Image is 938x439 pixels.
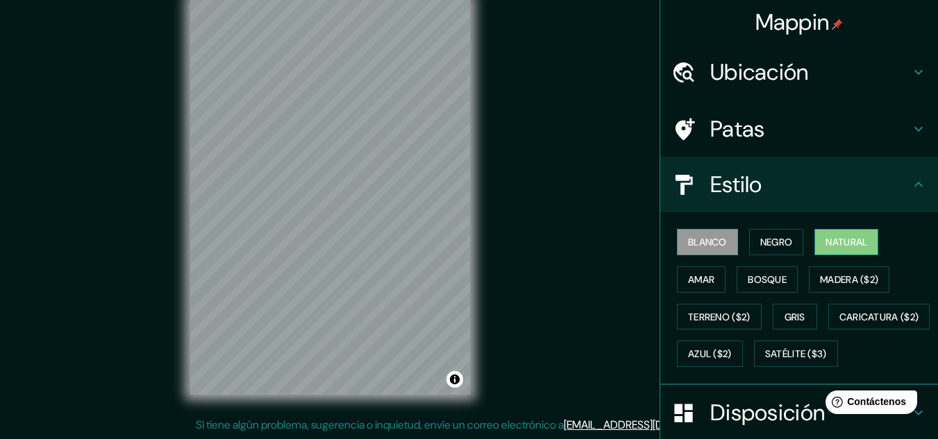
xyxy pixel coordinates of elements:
font: Disposición [710,398,825,427]
button: Blanco [677,229,738,255]
font: Azul ($2) [688,348,732,361]
a: [EMAIL_ADDRESS][DOMAIN_NAME] [564,418,735,432]
div: Patas [660,101,938,157]
font: Satélite ($3) [765,348,827,361]
font: Bosque [748,273,787,286]
font: Natural [826,236,867,248]
font: Gris [785,311,805,323]
button: Caricatura ($2) [828,304,930,330]
font: Estilo [710,170,762,199]
font: Caricatura ($2) [839,311,919,323]
button: Azul ($2) [677,341,743,367]
font: Blanco [688,236,727,248]
button: Natural [814,229,878,255]
img: pin-icon.png [832,19,843,30]
button: Terreno ($2) [677,304,762,330]
font: Terreno ($2) [688,311,751,323]
iframe: Lanzador de widgets de ayuda [814,385,923,424]
font: Madera ($2) [820,273,878,286]
button: Gris [773,304,817,330]
button: Bosque [737,266,798,293]
button: Amar [677,266,726,293]
font: Mappin [755,8,830,37]
font: Negro [760,236,793,248]
font: Si tiene algún problema, sugerencia o inquietud, envíe un correo electrónico a [196,418,564,432]
button: Satélite ($3) [754,341,838,367]
button: Activar o desactivar atribución [446,371,463,388]
font: Ubicación [710,58,809,87]
font: Amar [688,273,714,286]
font: Patas [710,114,765,144]
div: Ubicación [660,44,938,100]
button: Negro [749,229,804,255]
div: Estilo [660,157,938,212]
button: Madera ($2) [809,266,889,293]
